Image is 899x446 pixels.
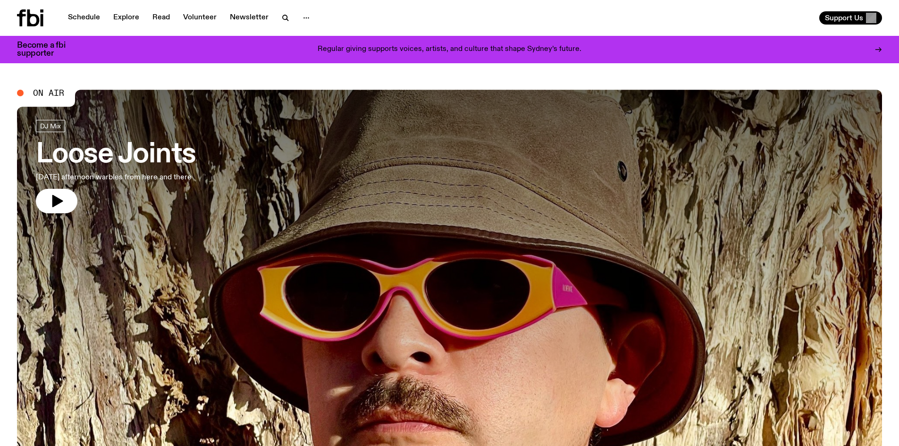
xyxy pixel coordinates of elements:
button: Support Us [819,11,882,25]
a: Schedule [62,11,106,25]
a: Loose Joints[DATE] afternoon warbles from here and there [36,120,196,213]
a: Read [147,11,176,25]
a: Volunteer [177,11,222,25]
h3: Become a fbi supporter [17,42,77,58]
a: DJ Mix [36,120,65,132]
span: On Air [33,89,64,97]
h3: Loose Joints [36,142,196,168]
p: Regular giving supports voices, artists, and culture that shape Sydney’s future. [318,45,581,54]
a: Newsletter [224,11,274,25]
p: [DATE] afternoon warbles from here and there [36,172,196,183]
span: DJ Mix [40,122,61,129]
a: Explore [108,11,145,25]
span: Support Us [825,14,863,22]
